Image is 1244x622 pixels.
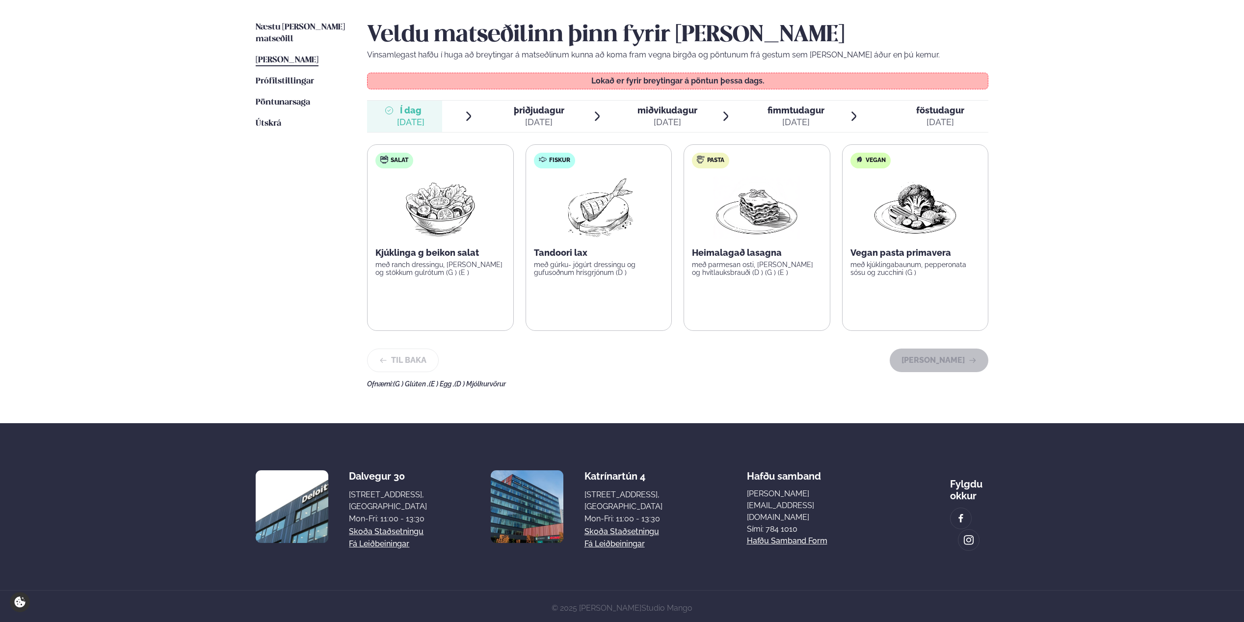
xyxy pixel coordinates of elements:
[377,77,979,85] p: Lokað er fyrir breytingar á pöntun þessa dags.
[714,176,800,239] img: Lasagna.png
[955,513,966,524] img: image alt
[916,116,964,128] div: [DATE]
[256,97,310,108] a: Pöntunarsaga
[963,535,974,546] img: image alt
[256,119,281,128] span: Útskrá
[637,105,697,115] span: miðvikudagur
[641,603,692,613] a: Studio Mango
[637,116,697,128] div: [DATE]
[707,157,724,164] span: Pasta
[256,77,314,85] span: Prófílstillingar
[872,176,958,239] img: Vegan.png
[349,513,427,525] div: Mon-Fri: 11:00 - 13:30
[747,535,827,547] a: Hafðu samband form
[584,538,645,550] a: Fá leiðbeiningar
[256,22,347,45] a: Næstu [PERSON_NAME] matseðill
[951,508,971,529] a: image alt
[397,176,484,239] img: Salad.png
[692,247,822,259] p: Heimalagað lasagna
[692,261,822,276] p: með parmesan osti, [PERSON_NAME] og hvítlauksbrauði (D ) (G ) (E )
[375,261,505,276] p: með ranch dressingu, [PERSON_NAME] og stökkum gulrótum (G ) (E )
[534,261,664,276] p: með gúrku- jógúrt dressingu og gufusoðnum hrísgrjónum (D )
[367,349,439,372] button: Til baka
[349,489,427,513] div: [STREET_ADDRESS], [GEOGRAPHIC_DATA]
[380,156,388,163] img: salad.svg
[256,56,318,64] span: [PERSON_NAME]
[890,349,988,372] button: [PERSON_NAME]
[393,380,429,388] span: (G ) Glúten ,
[855,156,863,163] img: Vegan.svg
[349,526,423,538] a: Skoða staðsetningu
[375,247,505,259] p: Kjúklinga g beikon salat
[514,105,564,115] span: þriðjudagur
[256,54,318,66] a: [PERSON_NAME]
[256,23,345,43] span: Næstu [PERSON_NAME] matseðill
[552,603,692,613] span: © 2025 [PERSON_NAME]
[555,176,642,239] img: Fish.png
[539,156,547,163] img: fish.svg
[584,526,659,538] a: Skoða staðsetningu
[491,470,563,543] img: image alt
[397,116,424,128] div: [DATE]
[584,470,662,482] div: Katrínartún 4
[349,470,427,482] div: Dalvegur 30
[850,247,980,259] p: Vegan pasta primavera
[397,105,424,116] span: Í dag
[958,530,979,550] a: image alt
[850,261,980,276] p: með kjúklingabaunum, pepperonata sósu og zucchini (G )
[697,156,705,163] img: pasta.svg
[747,488,866,523] a: [PERSON_NAME][EMAIL_ADDRESS][DOMAIN_NAME]
[950,470,988,502] div: Fylgdu okkur
[514,116,564,128] div: [DATE]
[747,462,821,482] span: Hafðu samband
[256,98,310,107] span: Pöntunarsaga
[391,157,408,164] span: Salat
[768,105,824,115] span: fimmtudagur
[367,22,988,49] h2: Veldu matseðilinn þinn fyrir [PERSON_NAME]
[584,489,662,513] div: [STREET_ADDRESS], [GEOGRAPHIC_DATA]
[866,157,886,164] span: Vegan
[747,523,866,535] p: Sími: 784 1010
[256,76,314,87] a: Prófílstillingar
[256,470,328,543] img: image alt
[429,380,454,388] span: (E ) Egg ,
[367,49,988,61] p: Vinsamlegast hafðu í huga að breytingar á matseðlinum kunna að koma fram vegna birgða og pöntunum...
[454,380,506,388] span: (D ) Mjólkurvörur
[367,380,988,388] div: Ofnæmi:
[768,116,824,128] div: [DATE]
[549,157,570,164] span: Fiskur
[349,538,409,550] a: Fá leiðbeiningar
[584,513,662,525] div: Mon-Fri: 11:00 - 13:30
[10,592,30,612] a: Cookie settings
[256,118,281,130] a: Útskrá
[916,105,964,115] span: föstudagur
[534,247,664,259] p: Tandoori lax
